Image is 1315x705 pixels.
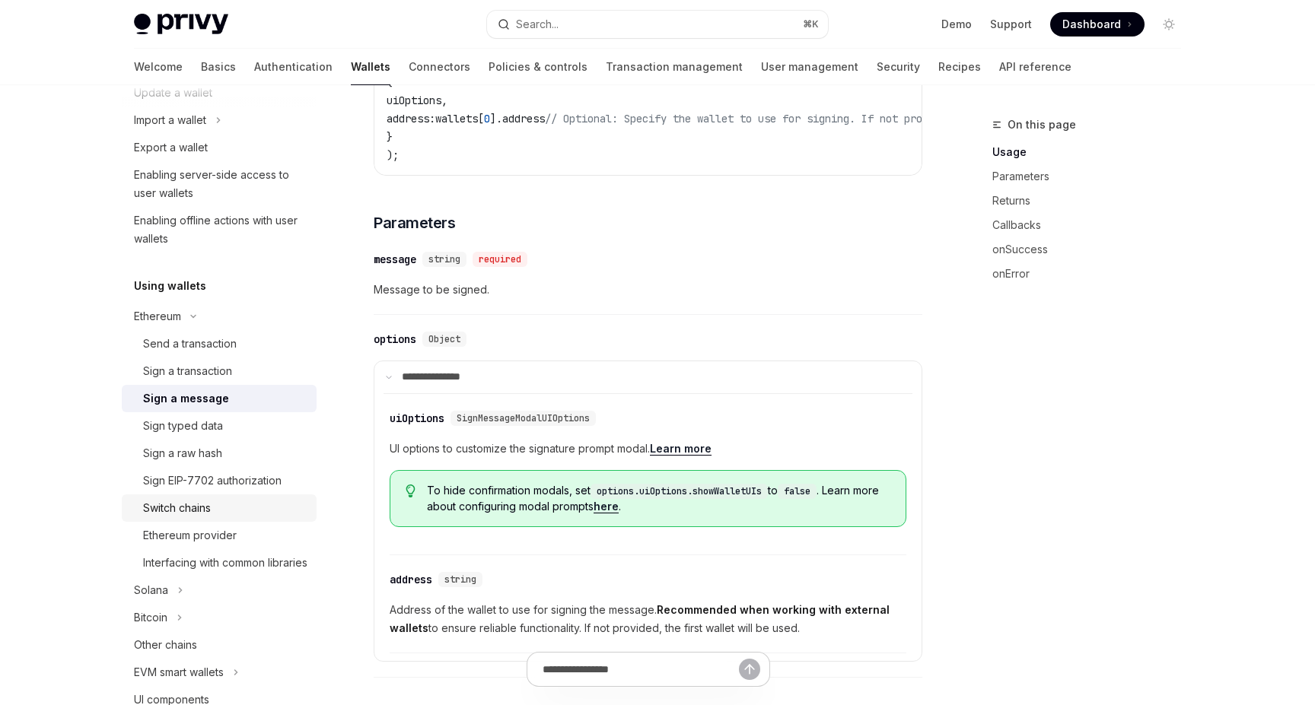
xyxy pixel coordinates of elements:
button: Toggle Ethereum section [122,303,317,330]
img: light logo [134,14,228,35]
div: Import a wallet [134,111,206,129]
a: Policies & controls [489,49,587,85]
button: Open search [487,11,828,38]
a: Connectors [409,49,470,85]
div: uiOptions [390,411,444,426]
span: Dashboard [1062,17,1121,32]
button: Toggle Bitcoin section [122,604,317,631]
a: Callbacks [992,213,1193,237]
button: Toggle dark mode [1157,12,1181,37]
a: Returns [992,189,1193,213]
span: address [502,112,545,125]
span: Address of the wallet to use for signing the message. to ensure reliable functionality. If not pr... [390,601,906,637]
a: Other chains [122,631,317,659]
span: uiOptions [387,94,441,107]
a: Ethereum provider [122,522,317,549]
span: Parameters [374,212,455,233]
a: Dashboard [1050,12,1145,37]
div: options [374,332,416,347]
a: onError [992,262,1193,286]
span: Message to be signed. [374,281,922,299]
span: string [428,253,460,265]
a: Learn more [650,442,712,456]
a: Demo [941,17,972,32]
div: message [374,252,416,267]
span: 0 [484,112,490,125]
span: wallets [435,112,478,125]
a: User management [761,49,858,85]
div: Search... [516,15,559,33]
div: Sign a raw hash [143,444,222,462]
a: Recipes [938,49,981,85]
div: Ethereum provider [143,526,237,545]
a: Authentication [254,49,333,85]
div: Other chains [134,636,197,654]
a: Switch chains [122,494,317,522]
a: Usage [992,140,1193,164]
div: Sign typed data [143,417,223,435]
span: , [441,94,447,107]
a: Enabling server-side access to user wallets [122,161,317,207]
span: ); [387,148,399,162]
a: Welcome [134,49,183,85]
div: Switch chains [143,499,211,517]
a: Enabling offline actions with user wallets [122,207,317,252]
a: API reference [999,49,1071,85]
div: Export a wallet [134,138,208,157]
h5: Using wallets [134,277,206,295]
a: Basics [201,49,236,85]
a: Parameters [992,164,1193,189]
div: Enabling offline actions with user wallets [134,211,307,248]
button: Send message [739,659,760,680]
span: address: [387,112,435,125]
strong: Recommended when working with external wallets [390,603,890,634]
input: Ask a question... [543,653,739,686]
span: string [444,573,476,586]
a: Export a wallet [122,134,317,161]
div: Sign a transaction [143,362,232,380]
div: Sign EIP-7702 authorization [143,472,282,490]
span: // Optional: Specify the wallet to use for signing. If not provided, the first wallet will be used. [545,112,1148,125]
a: Transaction management [606,49,743,85]
a: Sign EIP-7702 authorization [122,467,317,494]
div: Sign a message [143,389,229,408]
a: here [594,500,619,513]
button: Toggle Solana section [122,576,317,604]
div: Ethereum [134,307,181,326]
button: Toggle EVM smart wallets section [122,659,317,686]
span: ⌘ K [803,18,819,30]
span: On this page [1008,116,1076,134]
div: required [473,252,527,267]
span: } [387,130,393,144]
code: options.uiOptions.showWalletUIs [591,484,768,499]
div: EVM smart wallets [134,663,224,681]
span: [ [478,112,484,125]
a: Send a transaction [122,330,317,357]
span: UI options to customize the signature prompt modal. [390,440,906,458]
a: Sign a message [122,385,317,412]
div: address [390,572,432,587]
span: To hide confirmation modals, set to . Learn more about configuring modal prompts . [427,483,891,514]
div: Solana [134,581,168,599]
a: Wallets [351,49,390,85]
a: onSuccess [992,237,1193,262]
a: Sign a raw hash [122,440,317,467]
div: Interfacing with common libraries [143,554,307,572]
a: Interfacing with common libraries [122,549,317,576]
svg: Tip [406,484,416,498]
span: ]. [490,112,502,125]
a: Sign a transaction [122,357,317,385]
code: false [778,484,817,499]
span: Object [428,333,460,345]
div: Send a transaction [143,335,237,353]
a: Security [877,49,920,85]
a: Sign typed data [122,412,317,440]
button: Toggle Import a wallet section [122,106,317,134]
div: Enabling server-side access to user wallets [134,166,307,202]
span: SignMessageModalUIOptions [457,412,590,424]
div: Bitcoin [134,608,167,627]
a: Support [990,17,1032,32]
